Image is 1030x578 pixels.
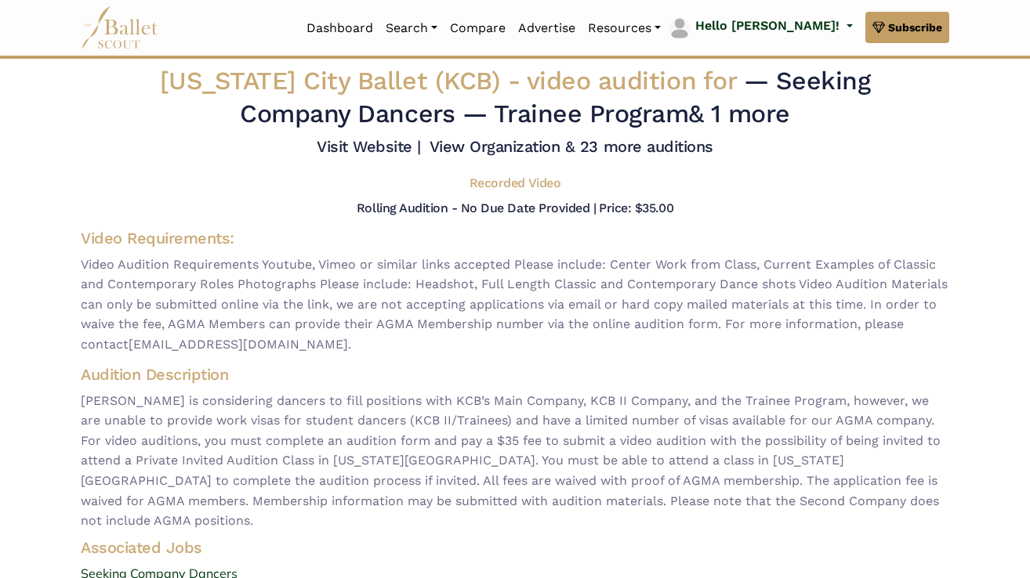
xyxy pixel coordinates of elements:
[81,364,949,385] h4: Audition Description
[695,16,840,36] p: Hello [PERSON_NAME]!
[444,12,512,45] a: Compare
[512,12,582,45] a: Advertise
[379,12,444,45] a: Search
[582,12,667,45] a: Resources
[81,229,234,247] span: Video Requirements:
[888,19,942,36] span: Subscribe
[430,137,713,156] a: View Organization & 23 more auditions
[527,66,736,96] span: video audition for
[462,99,790,128] span: — Trainee Program
[470,175,560,192] h5: Recorded Video
[240,66,870,128] span: — Seeking Company Dancers
[81,255,949,355] span: Video Audition Requirements Youtube, Vimeo or similar links accepted Please include: Center Work ...
[599,200,673,215] h5: Price: $35.00
[160,66,744,96] span: [US_STATE] City Ballet (KCB) -
[300,12,379,45] a: Dashboard
[81,391,949,531] span: [PERSON_NAME] is considering dancers to fill positions with KCB’s Main Company, KCB II Company, a...
[688,99,789,128] a: & 1 more
[68,537,962,558] h4: Associated Jobs
[865,12,949,43] a: Subscribe
[669,17,691,39] img: profile picture
[317,137,421,156] a: Visit Website |
[872,19,885,36] img: gem.svg
[667,16,853,41] a: profile picture Hello [PERSON_NAME]!
[357,200,596,215] h5: Rolling Audition - No Due Date Provided |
